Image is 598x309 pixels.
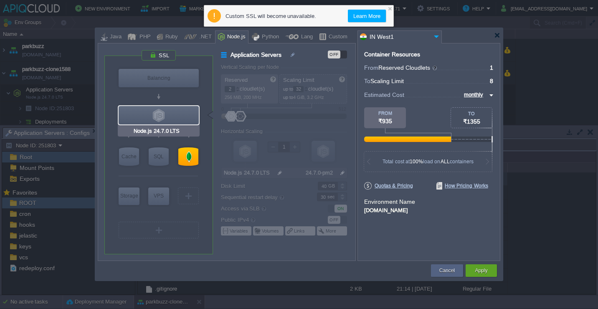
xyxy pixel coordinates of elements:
[119,69,199,87] div: Balancing
[364,111,406,116] div: FROM
[119,69,199,87] div: Load Balancer
[351,11,383,21] button: Learn More
[364,198,415,205] label: Environment Name
[225,31,246,43] div: Node.js
[364,64,378,71] span: From
[226,12,343,20] div: Custom SSL will become unavailable.
[475,266,487,275] button: Apply
[119,187,139,205] div: Storage Containers
[119,222,199,238] div: Create New Layer
[259,31,279,43] div: Python
[364,78,370,84] span: To
[178,187,199,204] div: Create New Layer
[149,147,169,166] div: SQL
[439,266,455,275] button: Cancel
[490,78,493,84] span: 8
[119,106,199,124] div: Application Servers
[364,51,420,58] div: Container Resources
[326,31,347,43] div: Custom
[436,182,488,190] span: How Pricing Works
[137,31,151,43] div: PHP
[364,90,404,99] span: Estimated Cost
[378,64,438,71] span: Reserved Cloudlets
[119,147,139,166] div: Cache
[148,187,169,205] div: Elastic VPS
[163,31,178,43] div: Ruby
[364,206,494,213] div: [DOMAIN_NAME]
[328,51,340,58] div: OFF
[463,118,480,125] span: ₹1355
[148,187,169,204] div: VPS
[299,31,313,43] div: Lang
[378,118,392,124] span: ₹935
[364,182,413,190] span: Quotas & Pricing
[178,147,198,166] div: NoSQL Databases
[490,64,493,71] span: 1
[197,31,212,43] div: .NET
[149,147,169,166] div: SQL Databases
[119,187,139,204] div: Storage
[451,111,492,116] div: TO
[370,78,404,84] span: Scaling Limit
[107,31,122,43] div: Java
